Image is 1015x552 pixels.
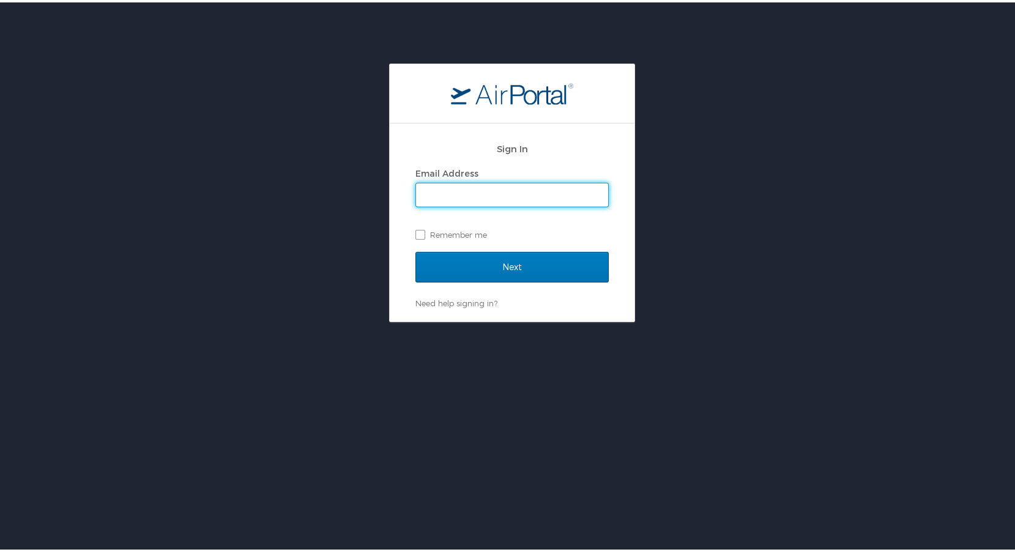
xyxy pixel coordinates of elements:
h2: Sign In [415,139,609,153]
input: Next [415,249,609,280]
label: Email Address [415,166,478,176]
a: Need help signing in? [415,296,497,306]
label: Remember me [415,223,609,241]
img: logo [451,80,573,102]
